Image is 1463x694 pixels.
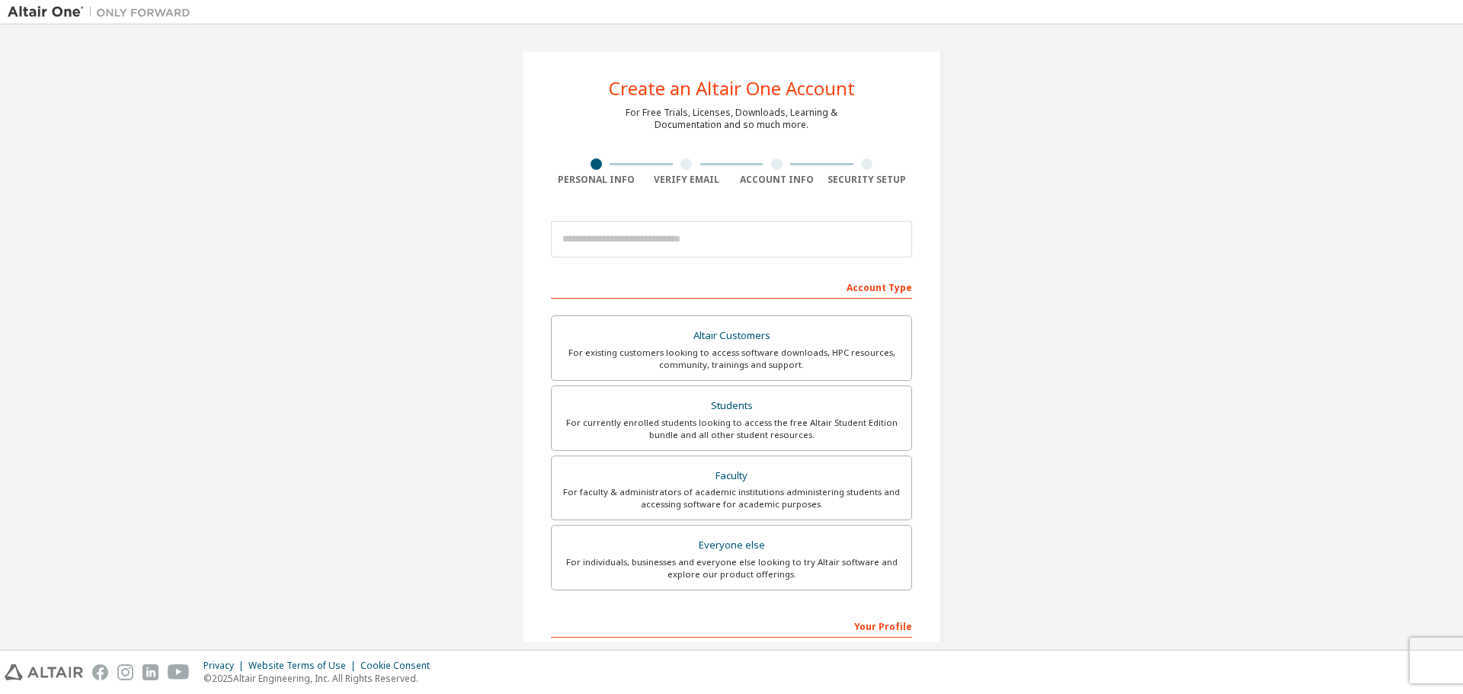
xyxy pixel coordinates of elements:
[561,325,902,347] div: Altair Customers
[822,174,913,186] div: Security Setup
[360,660,439,672] div: Cookie Consent
[609,79,855,98] div: Create an Altair One Account
[551,174,642,186] div: Personal Info
[551,613,912,638] div: Your Profile
[731,174,822,186] div: Account Info
[561,465,902,487] div: Faculty
[142,664,158,680] img: linkedin.svg
[203,660,248,672] div: Privacy
[92,664,108,680] img: facebook.svg
[248,660,360,672] div: Website Terms of Use
[561,486,902,510] div: For faculty & administrators of academic institutions administering students and accessing softwa...
[561,417,902,441] div: For currently enrolled students looking to access the free Altair Student Edition bundle and all ...
[8,5,198,20] img: Altair One
[642,174,732,186] div: Verify Email
[561,535,902,556] div: Everyone else
[117,664,133,680] img: instagram.svg
[168,664,190,680] img: youtube.svg
[551,274,912,299] div: Account Type
[561,556,902,580] div: For individuals, businesses and everyone else looking to try Altair software and explore our prod...
[626,107,837,131] div: For Free Trials, Licenses, Downloads, Learning & Documentation and so much more.
[5,664,83,680] img: altair_logo.svg
[203,672,439,685] p: © 2025 Altair Engineering, Inc. All Rights Reserved.
[561,347,902,371] div: For existing customers looking to access software downloads, HPC resources, community, trainings ...
[561,395,902,417] div: Students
